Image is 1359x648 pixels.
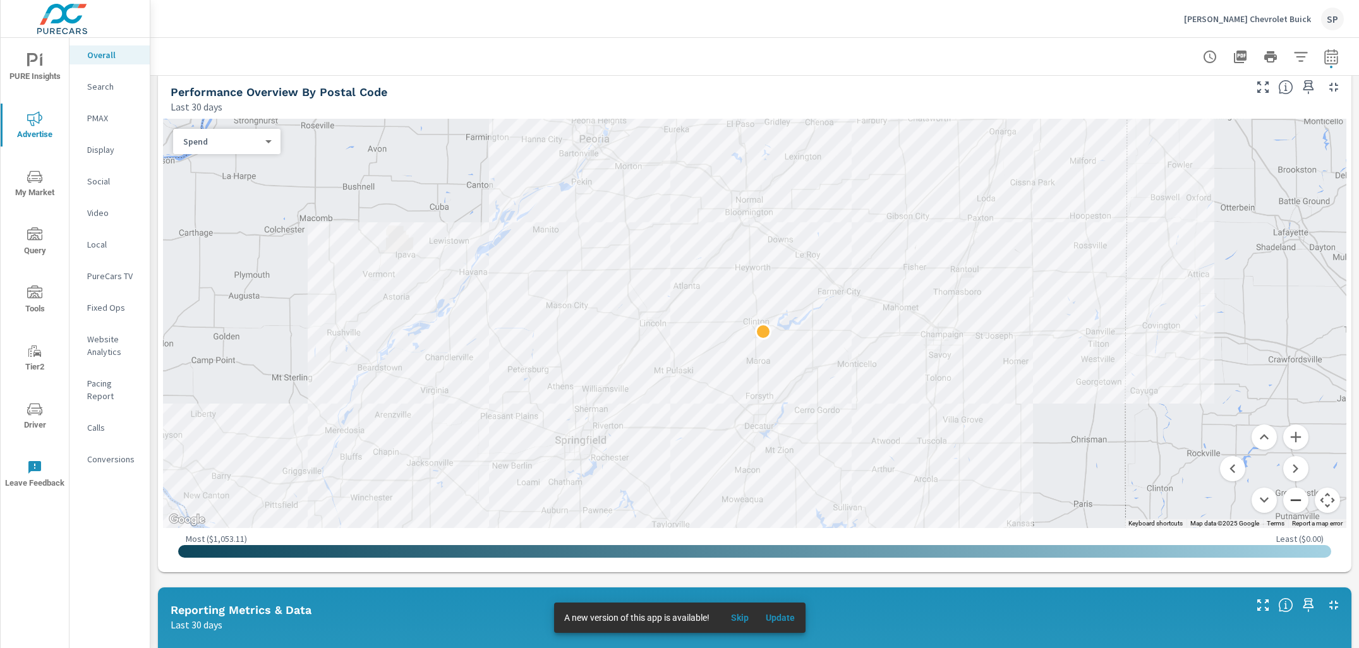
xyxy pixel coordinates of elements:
[4,169,65,200] span: My Market
[1324,595,1344,615] button: Minimize Widget
[69,172,150,191] div: Social
[69,109,150,128] div: PMAX
[87,143,140,156] p: Display
[1278,80,1293,95] span: Understand performance data by postal code. Individual postal codes can be selected and expanded ...
[87,175,140,188] p: Social
[1298,77,1319,97] span: Save this to your personalized report
[4,53,65,84] span: PURE Insights
[1253,595,1273,615] button: Make Fullscreen
[1258,44,1283,69] button: Print Report
[4,285,65,316] span: Tools
[171,603,311,616] h5: Reporting Metrics & Data
[1267,520,1284,527] a: Terms
[87,301,140,314] p: Fixed Ops
[1228,44,1253,69] button: "Export Report to PDF"
[69,450,150,469] div: Conversions
[765,612,795,623] span: Update
[1220,456,1245,481] button: Move left
[69,418,150,437] div: Calls
[69,298,150,317] div: Fixed Ops
[1324,77,1344,97] button: Minimize Widget
[69,77,150,96] div: Search
[171,99,222,114] p: Last 30 days
[166,512,208,528] a: Open this area in Google Maps (opens a new window)
[564,613,710,623] span: A new version of this app is available!
[4,227,65,258] span: Query
[87,377,140,402] p: Pacing Report
[1253,77,1273,97] button: Make Fullscreen
[1190,520,1259,527] span: Map data ©2025 Google
[1252,488,1277,513] button: Move down
[720,608,760,628] button: Skip
[1276,533,1324,544] p: Least ( $0.00 )
[1252,424,1277,450] button: Move up
[1321,8,1344,30] div: SP
[69,140,150,159] div: Display
[1292,520,1343,527] a: Report a map error
[760,608,800,628] button: Update
[166,512,208,528] img: Google
[186,533,247,544] p: Most ( $1,053.11 )
[87,207,140,219] p: Video
[87,49,140,61] p: Overall
[1298,595,1319,615] span: Save this to your personalized report
[4,460,65,491] span: Leave Feedback
[87,238,140,251] p: Local
[1288,44,1314,69] button: Apply Filters
[4,402,65,433] span: Driver
[1283,424,1308,450] button: Zoom in
[1319,44,1344,69] button: Select Date Range
[87,421,140,434] p: Calls
[171,85,387,99] h5: Performance Overview By Postal Code
[69,203,150,222] div: Video
[87,453,140,465] p: Conversions
[69,45,150,64] div: Overall
[173,136,270,148] div: Spend
[1184,13,1311,25] p: [PERSON_NAME] Chevrolet Buick
[1283,456,1308,481] button: Move right
[171,617,222,632] p: Last 30 days
[69,330,150,361] div: Website Analytics
[1315,488,1340,513] button: Map camera controls
[69,267,150,285] div: PureCars TV
[87,333,140,358] p: Website Analytics
[69,374,150,405] div: Pacing Report
[1,38,69,503] div: nav menu
[183,136,260,147] p: Spend
[69,235,150,254] div: Local
[4,111,65,142] span: Advertise
[725,612,755,623] span: Skip
[1278,597,1293,613] span: Understand performance data overtime and see how metrics compare to each other.
[1283,488,1308,513] button: Zoom out
[1128,519,1183,528] button: Keyboard shortcuts
[87,112,140,124] p: PMAX
[4,344,65,375] span: Tier2
[87,270,140,282] p: PureCars TV
[87,80,140,93] p: Search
